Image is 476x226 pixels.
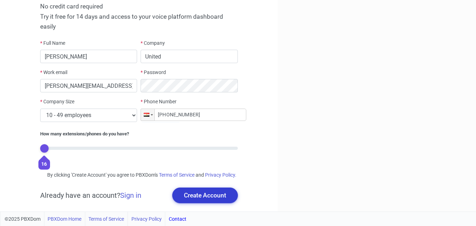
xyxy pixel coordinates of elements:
input: Your work email [40,79,137,92]
a: Terms of Service [88,212,124,226]
span: 16 [41,161,47,167]
div: ©2025 PBXDom [5,212,186,226]
label: Full Name [40,39,65,47]
label: Company [141,39,165,47]
a: PBXDom Home [48,212,81,226]
a: Privacy Policy [131,212,162,226]
div: By clicking 'Create Account' you agree to PBXDom's and [40,171,238,179]
a: Terms of Service [159,172,194,178]
input: e.g. +18004016635 [141,109,246,121]
input: First and last name [40,50,137,63]
label: Phone Number [141,98,177,105]
span: No credit card required Try it free for 14 days and access to your voice platform dashboard easily [40,3,223,30]
label: Password [141,69,166,76]
label: Company Size [40,98,74,105]
a: Sign in [120,191,141,200]
a: Contact [169,212,186,226]
div: Egypt: + 20 [141,109,154,121]
h5: Already have an account? [40,191,141,200]
button: Create Account [172,188,238,203]
label: Work email [40,69,67,76]
input: Your company name [141,50,238,63]
a: Privacy Policy. [205,172,236,178]
div: How many extensions/phones do you have? [40,130,238,138]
